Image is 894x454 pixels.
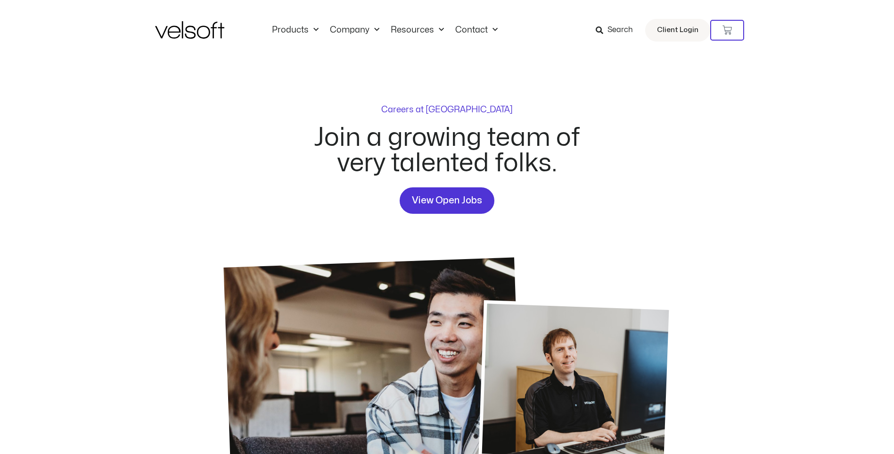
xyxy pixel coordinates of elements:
[155,21,224,39] img: Velsoft Training Materials
[266,25,503,35] nav: Menu
[303,125,591,176] h2: Join a growing team of very talented folks.
[607,24,633,36] span: Search
[324,25,385,35] a: CompanyMenu Toggle
[645,19,710,42] a: Client Login
[596,22,640,38] a: Search
[381,106,513,114] p: Careers at [GEOGRAPHIC_DATA]
[266,25,324,35] a: ProductsMenu Toggle
[385,25,450,35] a: ResourcesMenu Toggle
[657,24,698,36] span: Client Login
[400,187,494,214] a: View Open Jobs
[412,193,482,208] span: View Open Jobs
[450,25,503,35] a: ContactMenu Toggle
